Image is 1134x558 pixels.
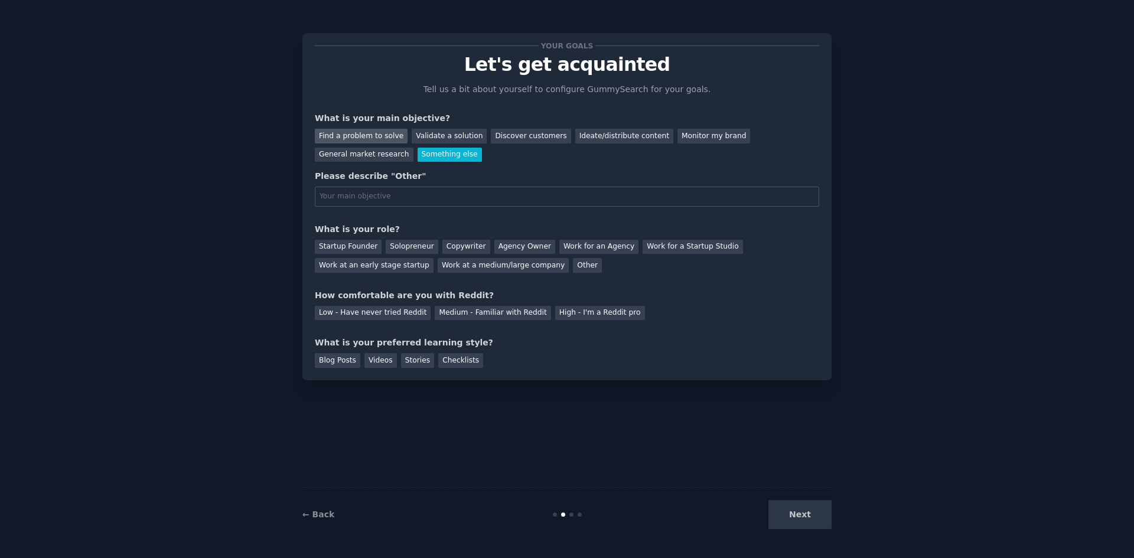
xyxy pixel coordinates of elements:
div: Ideate/distribute content [575,129,673,143]
div: Work for an Agency [559,240,638,254]
div: What is your main objective? [315,112,819,125]
div: Work at an early stage startup [315,258,434,273]
div: Startup Founder [315,240,382,254]
div: Please describe "Other" [315,170,819,182]
div: Monitor my brand [677,129,750,143]
div: Blog Posts [315,353,360,368]
div: High - I'm a Reddit pro [555,306,645,321]
div: General market research [315,148,413,162]
div: Medium - Familiar with Reddit [435,306,550,321]
div: Solopreneur [386,240,438,254]
p: Tell us a bit about yourself to configure GummySearch for your goals. [418,83,716,96]
div: What is your preferred learning style? [315,337,819,349]
div: Something else [418,148,482,162]
input: Your main objective [315,187,819,207]
span: Your goals [539,40,595,52]
div: Discover customers [491,129,571,143]
p: Let's get acquainted [315,54,819,75]
div: Work at a medium/large company [438,258,569,273]
div: Agency Owner [494,240,555,254]
div: Checklists [438,353,483,368]
div: What is your role? [315,223,819,236]
div: Find a problem to solve [315,129,408,143]
div: Other [573,258,602,273]
div: Work for a Startup Studio [643,240,742,254]
div: Validate a solution [412,129,487,143]
div: Low - Have never tried Reddit [315,306,431,321]
div: How comfortable are you with Reddit? [315,289,819,302]
div: Videos [364,353,397,368]
div: Copywriter [442,240,490,254]
div: Stories [401,353,434,368]
a: ← Back [302,510,334,519]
